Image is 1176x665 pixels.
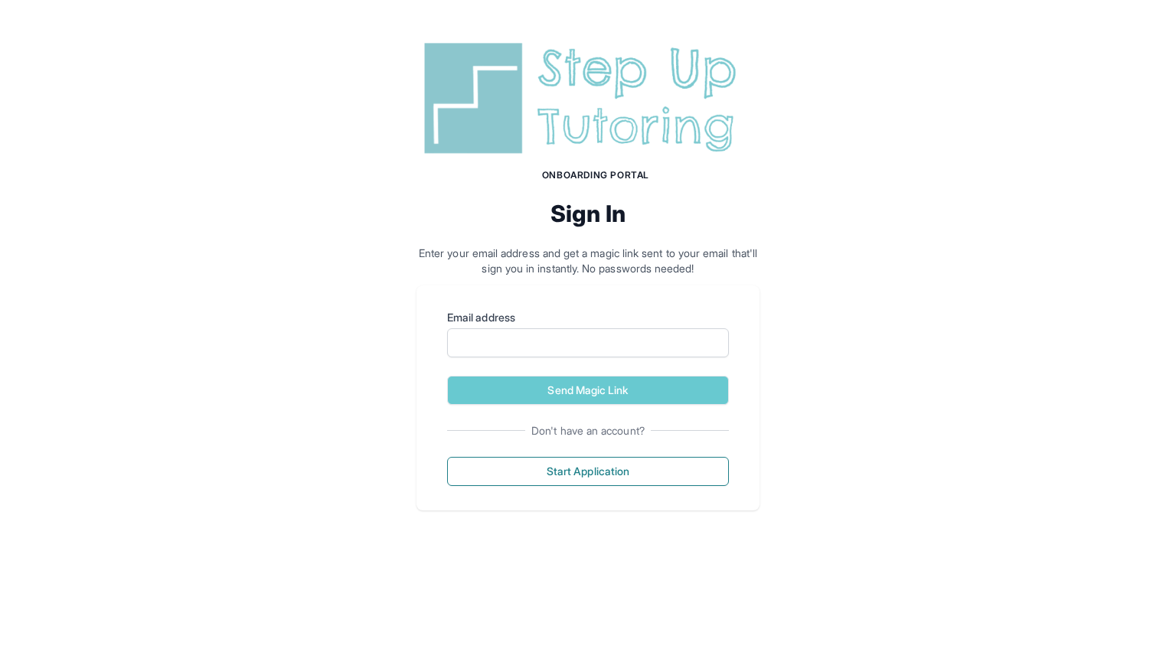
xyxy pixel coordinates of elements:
[525,423,651,438] span: Don't have an account?
[447,310,729,325] label: Email address
[432,169,759,181] h1: Onboarding Portal
[416,200,759,227] h2: Sign In
[447,457,729,486] button: Start Application
[447,376,729,405] button: Send Magic Link
[416,37,759,160] img: Step Up Tutoring horizontal logo
[416,246,759,276] p: Enter your email address and get a magic link sent to your email that'll sign you in instantly. N...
